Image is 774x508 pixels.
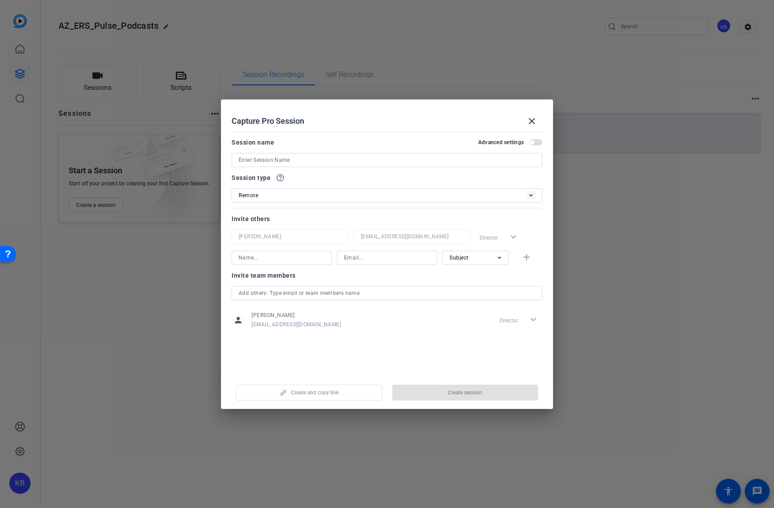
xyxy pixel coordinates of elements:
[232,214,542,224] div: Invite others
[449,255,469,261] span: Subject
[239,192,258,199] span: Remote
[344,252,430,263] input: Email...
[239,231,341,242] input: Name...
[232,313,245,327] mat-icon: person
[232,172,271,183] span: Session type
[252,312,341,319] span: [PERSON_NAME]
[239,252,325,263] input: Name...
[478,139,524,146] h2: Advanced settings
[232,270,542,281] div: Invite team members
[232,111,542,132] div: Capture Pro Session
[239,288,535,298] input: Add others: Type email or team members name
[526,116,537,126] mat-icon: close
[239,155,535,165] input: Enter Session Name
[252,321,341,328] span: [EMAIL_ADDRESS][DOMAIN_NAME]
[276,173,285,182] mat-icon: help_outline
[361,231,464,242] input: Email...
[232,137,274,148] div: Session name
